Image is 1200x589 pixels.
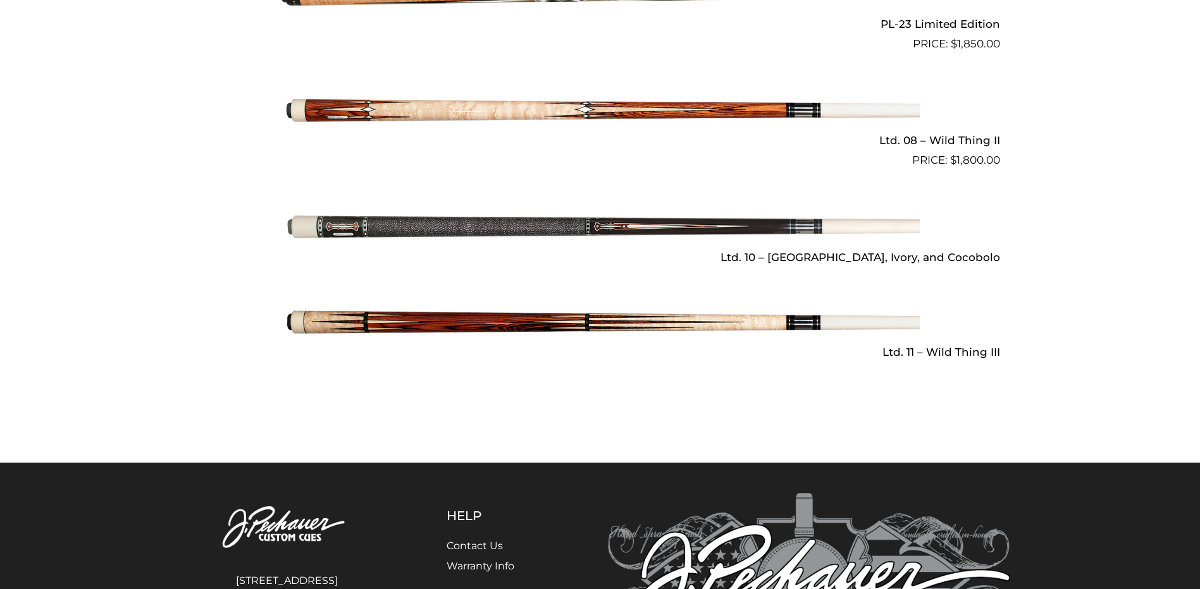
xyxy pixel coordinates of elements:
img: Ltd. 10 - Ebony, Ivory, and Cocobolo [281,174,920,280]
a: Ltd. 08 – Wild Thing II $1,800.00 [201,58,1000,169]
a: Warranty Info [447,560,514,572]
bdi: 1,800.00 [950,154,1000,166]
span: $ [951,37,957,50]
img: Pechauer Custom Cues [190,493,384,563]
h5: Help [447,508,545,523]
h2: Ltd. 10 – [GEOGRAPHIC_DATA], Ivory, and Cocobolo [201,245,1000,269]
bdi: 1,850.00 [951,37,1000,50]
img: Ltd. 11 - Wild Thing III [281,269,920,375]
img: Ltd. 08 - Wild Thing II [281,58,920,164]
span: $ [950,154,956,166]
h2: PL-23 Limited Edition [201,13,1000,36]
h2: Ltd. 11 – Wild Thing III [201,341,1000,364]
h2: Ltd. 08 – Wild Thing II [201,129,1000,152]
a: Ltd. 10 – [GEOGRAPHIC_DATA], Ivory, and Cocobolo [201,174,1000,269]
a: Ltd. 11 – Wild Thing III [201,269,1000,364]
a: Contact Us [447,540,503,552]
